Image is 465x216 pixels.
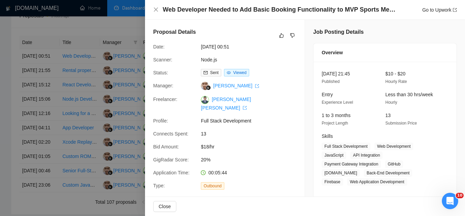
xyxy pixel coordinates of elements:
span: GitHub [385,160,403,168]
span: 20% [201,156,303,163]
span: Type: [153,183,165,188]
span: like [279,33,284,38]
span: export [243,106,247,110]
span: Project Length [322,121,348,126]
span: $10 - $20 [385,71,405,76]
span: eye [227,71,231,75]
span: Firebase [322,178,343,186]
img: c1RPiVo6mRFR6BN7zoJI2yUK906y9LnLzoARGoO75PPeKwuOSWmoT69oZKPhhgZsWc [201,96,209,104]
span: 13 [201,130,303,138]
span: Hourly Rate [385,79,407,84]
span: Submission Price [385,121,417,126]
span: Viewed [233,70,246,75]
button: Close [153,201,176,212]
span: 10 [456,193,464,198]
span: Status: [153,70,168,75]
span: Less than 30 hrs/week [385,92,433,97]
span: Payment Gateway Integration [322,160,381,168]
span: Back-End Development [364,169,412,177]
span: Full Stack Development [201,117,303,125]
span: Outbound [201,182,224,190]
span: Bid Amount: [153,144,179,149]
button: like [277,31,286,40]
span: $18/hr [201,143,303,150]
span: Entry [322,92,333,97]
button: Close [153,7,159,13]
span: clock-circle [201,170,206,175]
span: Hourly [385,100,397,105]
span: [DOMAIN_NAME] [322,169,360,177]
span: Scanner: [153,57,172,62]
span: Sent [210,70,219,75]
span: Close [159,203,171,210]
span: dislike [290,33,295,38]
span: [DATE] 00:51 [201,43,303,51]
span: Published [322,79,340,84]
h4: Web Developer Needed to Add Basic Booking Functionality to MVP Sports Mentorship Platform [163,5,398,14]
span: 1 to 3 months [322,113,351,118]
span: export [453,8,457,12]
img: gigradar-bm.png [206,85,211,90]
span: JavaScript [322,152,346,159]
button: dislike [288,31,296,40]
a: Node.js [201,57,217,62]
span: Application Time: [153,170,190,175]
span: Freelancer: [153,97,177,102]
h5: Proposal Details [153,28,196,36]
span: 00:05:44 [208,170,227,175]
span: Experience Level [322,100,353,105]
span: Connects Spent: [153,131,189,136]
span: Skills [322,133,333,139]
span: Date: [153,44,164,49]
span: Full Stack Development [322,143,370,150]
span: Web Development [374,143,414,150]
a: [PERSON_NAME] [PERSON_NAME] export [201,97,251,110]
span: close [153,7,159,12]
span: 13 [385,113,391,118]
span: Profile: [153,118,168,124]
span: Web Application Development [347,178,407,186]
span: Overview [322,49,343,56]
span: [DATE] 21:45 [322,71,350,76]
a: [PERSON_NAME] export [213,83,259,88]
h5: Job Posting Details [313,28,364,36]
span: GigRadar Score: [153,157,189,162]
span: API Integration [350,152,383,159]
span: mail [204,71,208,75]
a: Go to Upworkexport [422,7,457,13]
iframe: Intercom live chat [442,193,458,209]
span: export [255,84,259,88]
span: Manager: [153,83,173,88]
